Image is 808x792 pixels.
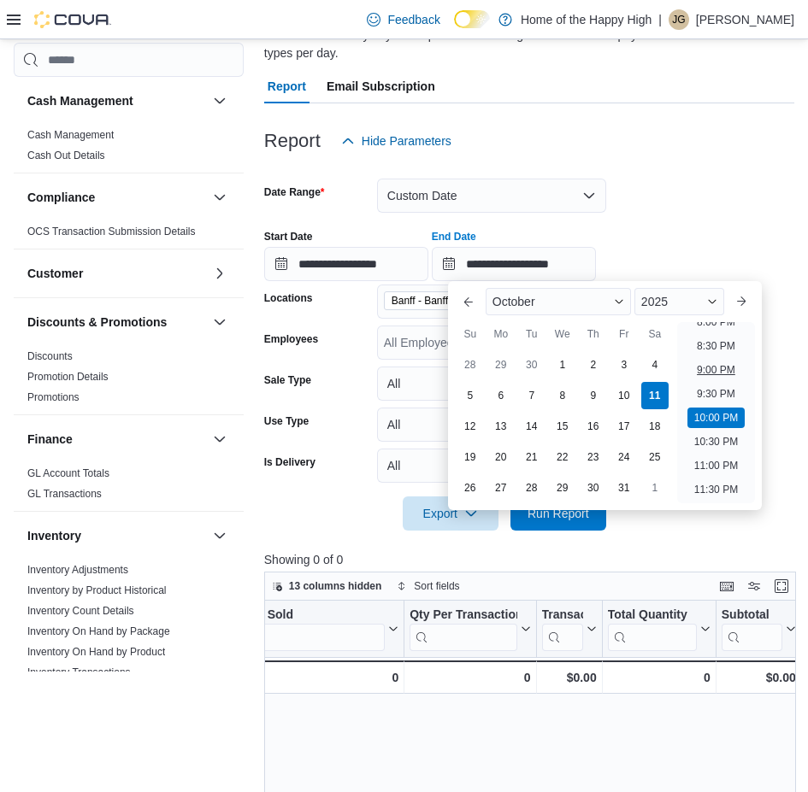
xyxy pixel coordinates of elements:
[541,667,596,688] div: $0.00
[27,350,73,362] a: Discounts
[487,320,515,348] div: Mo
[264,551,802,568] p: Showing 0 of 0
[362,132,451,150] span: Hide Parameters
[607,607,696,624] div: Total Quantity
[27,584,167,597] span: Inventory by Product Historical
[34,11,111,28] img: Cova
[580,474,607,502] div: day-30
[687,408,745,428] li: 10:00 PM
[518,474,546,502] div: day-28
[27,645,165,659] span: Inventory On Hand by Product
[245,607,385,624] div: Net Sold
[610,351,638,378] div: day-3
[209,312,230,332] button: Discounts & Promotions
[641,295,668,308] span: 2025
[413,496,488,531] span: Export
[27,625,170,638] span: Inventory On Hand by Package
[690,360,742,380] li: 9:00 PM
[457,474,484,502] div: day-26
[27,265,206,282] button: Customer
[677,322,755,503] ul: Time
[27,391,80,403] a: Promotions
[457,413,484,440] div: day-12
[610,413,638,440] div: day-17
[641,413,669,440] div: day-18
[641,474,669,502] div: day-1
[549,382,576,409] div: day-8
[607,607,696,651] div: Total Quantity
[541,607,582,624] div: Transaction Average
[27,189,206,206] button: Compliance
[580,443,607,471] div: day-23
[410,607,530,651] button: Qty Per Transaction
[264,414,309,428] label: Use Type
[268,69,306,103] span: Report
[264,185,325,199] label: Date Range
[410,607,516,624] div: Qty Per Transaction
[27,487,102,501] span: GL Transactions
[455,349,670,503] div: October, 2025
[607,607,710,651] button: Total Quantity
[264,26,786,62] div: View sales totals by day for a specified date range. Details include payment methods and tax type...
[457,351,484,378] div: day-28
[387,11,439,28] span: Feedback
[245,607,385,651] div: Net Sold
[549,443,576,471] div: day-22
[541,607,582,651] div: Transaction Average
[27,527,81,544] h3: Inventory
[610,474,638,502] div: day-31
[27,466,109,480] span: GL Account Totals
[521,9,652,30] p: Home of the Happy High
[27,646,165,658] a: Inventory On Hand by Product
[455,288,482,315] button: Previous Month
[27,666,131,678] a: Inventory Transactions
[27,314,206,331] button: Discounts & Promotions
[722,607,796,651] button: Subtotal
[410,607,516,651] div: Qty Per Transaction
[518,351,546,378] div: day-30
[492,295,535,308] span: October
[487,443,515,471] div: day-20
[549,320,576,348] div: We
[549,413,576,440] div: day-15
[377,449,606,483] button: All
[610,443,638,471] div: day-24
[390,576,466,596] button: Sort fields
[27,149,105,162] span: Cash Out Details
[487,474,515,502] div: day-27
[722,607,782,624] div: Subtotal
[209,429,230,449] button: Finance
[580,320,607,348] div: Th
[27,371,109,383] a: Promotion Details
[245,607,398,651] button: Net Sold
[486,288,631,315] div: Button. Open the month selector. October is currently selected.
[510,496,606,531] button: Run Report
[264,230,313,243] label: Start Date
[27,488,102,500] a: GL Transactions
[722,607,782,651] div: Subtotal
[634,288,724,315] div: Button. Open the year selector. 2025 is currently selected.
[377,179,606,213] button: Custom Date
[209,525,230,546] button: Inventory
[27,584,167,596] a: Inventory by Product Historical
[610,382,638,409] div: day-10
[27,349,73,363] span: Discounts
[377,408,606,442] button: All
[27,370,109,384] span: Promotion Details
[454,28,455,29] span: Dark Mode
[641,351,669,378] div: day-4
[541,607,596,651] button: Transaction Average
[392,292,525,309] span: Banff - Banff Caribou - Fire & Flower
[27,527,206,544] button: Inventory
[607,667,710,688] div: 0
[744,576,764,596] button: Display options
[690,312,742,332] li: 8:00 PM
[690,336,742,356] li: 8:30 PM
[690,384,742,404] li: 9:30 PM
[669,9,689,30] div: Joseph Guttridge
[27,625,170,637] a: Inventory On Hand by Package
[580,413,607,440] div: day-16
[518,382,546,409] div: day-7
[327,69,435,103] span: Email Subscription
[487,413,515,440] div: day-13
